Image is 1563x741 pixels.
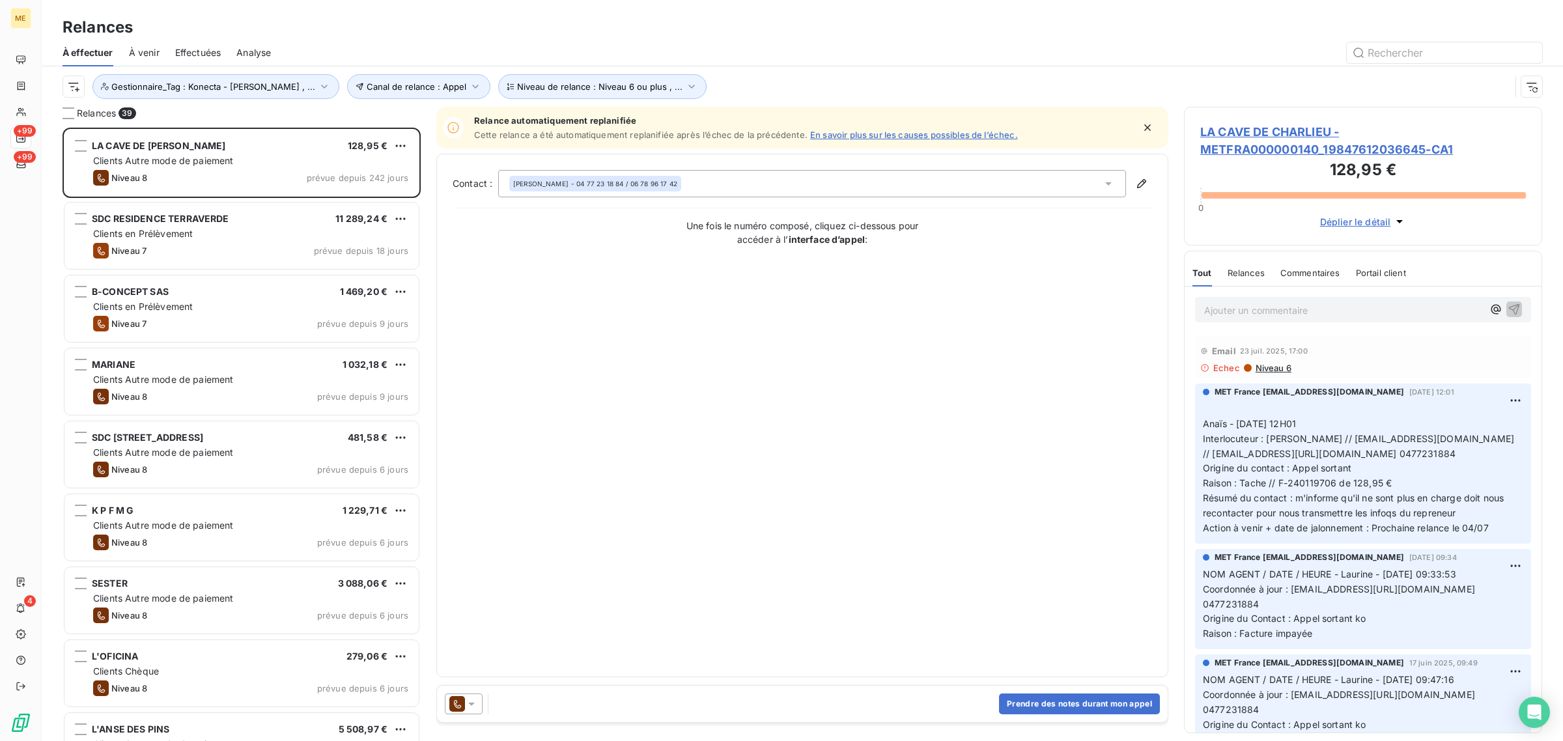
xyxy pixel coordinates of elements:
span: [DATE] 12:01 [1409,388,1454,396]
span: Origine du Contact : Appel sortant ko [1203,719,1366,730]
span: LA CAVE DE CHARLIEU - METFRA000000140_19847612036645-CA1 [1200,123,1526,158]
span: prévue depuis 9 jours [317,391,408,402]
span: À venir [129,46,160,59]
span: L'ANSE DES PINS [92,723,169,734]
span: prévue depuis 6 jours [317,683,408,693]
span: Portail client [1356,268,1406,278]
div: grid [63,128,421,741]
span: 0 [1198,203,1204,213]
span: 128,95 € [348,140,387,151]
span: 17 juin 2025, 09:49 [1409,659,1478,667]
h3: 128,95 € [1200,158,1526,184]
span: 23 juil. 2025, 17:00 [1240,347,1308,355]
span: Clients Autre mode de paiement [93,447,234,458]
span: SESTER [92,578,128,589]
span: [PERSON_NAME] [513,179,569,188]
a: En savoir plus sur les causes possibles de l’échec. [810,130,1018,140]
span: +99 [14,151,36,163]
p: Une fois le numéro composé, cliquez ci-dessous pour accéder à l’ : [672,219,933,246]
span: Origine du contact : Appel sortant [1203,462,1351,473]
span: Clients en Prélèvement [93,301,193,312]
h3: Relances [63,16,133,39]
span: Effectuées [175,46,221,59]
span: Interlocuteur : [PERSON_NAME] // [EMAIL_ADDRESS][DOMAIN_NAME] // [EMAIL_ADDRESS][URL][DOMAIN_NAME... [1203,433,1517,459]
span: Relances [77,107,116,120]
span: Niveau 6 [1254,363,1291,373]
span: Raison : Facture impayée [1203,628,1313,639]
img: Logo LeanPay [10,712,31,733]
button: Déplier le détail [1316,214,1411,229]
span: SDC RESIDENCE TERRAVERDE [92,213,229,224]
span: MET France [EMAIL_ADDRESS][DOMAIN_NAME] [1215,657,1404,669]
span: Tout [1192,268,1212,278]
span: Relances [1228,268,1265,278]
span: Analyse [236,46,271,59]
span: Email [1212,346,1236,356]
span: Niveau 8 [111,610,147,621]
span: prévue depuis 18 jours [314,245,408,256]
span: 5 508,97 € [339,723,388,734]
span: prévue depuis 9 jours [317,318,408,329]
span: Clients Autre mode de paiement [93,520,234,531]
span: Niveau 7 [111,318,147,329]
span: Action à venir + date de jalonnement : Prochaine relance le 04/07 [1203,522,1489,533]
span: Gestionnaire_Tag : Konecta - [PERSON_NAME] , ... [111,81,315,92]
span: L'OFICINA [92,650,138,662]
span: Niveau 8 [111,537,147,548]
span: Niveau 8 [111,391,147,402]
button: Niveau de relance : Niveau 6 ou plus , ... [498,74,707,99]
span: Résumé du contact : m'informe qu'il ne sont plus en charge doit nous recontacter pour nous transm... [1203,492,1506,518]
span: Coordonnée à jour : [EMAIL_ADDRESS][URL][DOMAIN_NAME] 0477231884 [1203,689,1478,715]
label: Contact : [453,177,498,190]
span: 1 469,20 € [340,286,388,297]
span: Niveau 8 [111,173,147,183]
span: À effectuer [63,46,113,59]
button: Prendre des notes durant mon appel [999,693,1160,714]
span: Clients Autre mode de paiement [93,374,234,385]
span: Anaïs - [DATE] 12H01 [1203,418,1296,429]
span: Coordonnée à jour : [EMAIL_ADDRESS][URL][DOMAIN_NAME] 0477231884 [1203,583,1478,609]
span: Canal de relance : Appel [367,81,466,92]
span: Clients en Prélèvement [93,228,193,239]
span: Commentaires [1280,268,1340,278]
div: ME [10,8,31,29]
input: Rechercher [1347,42,1542,63]
span: prévue depuis 6 jours [317,610,408,621]
div: Open Intercom Messenger [1519,697,1550,728]
span: 1 032,18 € [343,359,388,370]
span: Clients Autre mode de paiement [93,593,234,604]
span: Niveau de relance : Niveau 6 ou plus , ... [517,81,683,92]
span: Origine du Contact : Appel sortant ko [1203,613,1366,624]
span: 279,06 € [346,650,387,662]
span: 4 [24,595,36,607]
span: SDC [STREET_ADDRESS] [92,432,203,443]
span: 1 229,71 € [343,505,388,516]
span: +99 [14,125,36,137]
span: MARIANE [92,359,135,370]
span: Clients Chèque [93,665,159,677]
span: NOM AGENT / DATE / HEURE - Laurine - [DATE] 09:47:16 [1203,674,1454,685]
div: - 04 77 23 18 84 / 06 78 96 17 42 [513,179,677,188]
span: Cette relance a été automatiquement replanifiée après l’échec de la précédente. [474,130,808,140]
span: prévue depuis 6 jours [317,537,408,548]
span: prévue depuis 242 jours [307,173,408,183]
span: B-CONCEPT SAS [92,286,169,297]
span: 11 289,24 € [335,213,387,224]
span: Raison : Tache // F-240119706 de 128,95 € [1203,477,1392,488]
span: MET France [EMAIL_ADDRESS][DOMAIN_NAME] [1215,386,1404,398]
span: 39 [119,107,135,119]
strong: interface d’appel [789,234,866,245]
span: Niveau 8 [111,683,147,693]
span: prévue depuis 6 jours [317,464,408,475]
span: 481,58 € [348,432,387,443]
span: MET France [EMAIL_ADDRESS][DOMAIN_NAME] [1215,552,1404,563]
span: Déplier le détail [1320,215,1391,229]
span: Niveau 8 [111,464,147,475]
span: K P F M G [92,505,134,516]
button: Gestionnaire_Tag : Konecta - [PERSON_NAME] , ... [92,74,339,99]
span: Relance automatiquement replanifiée [474,115,1018,126]
span: Echec [1213,363,1240,373]
span: LA CAVE DE [PERSON_NAME] [92,140,226,151]
span: NOM AGENT / DATE / HEURE - Laurine - [DATE] 09:33:53 [1203,568,1456,580]
span: Niveau 7 [111,245,147,256]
